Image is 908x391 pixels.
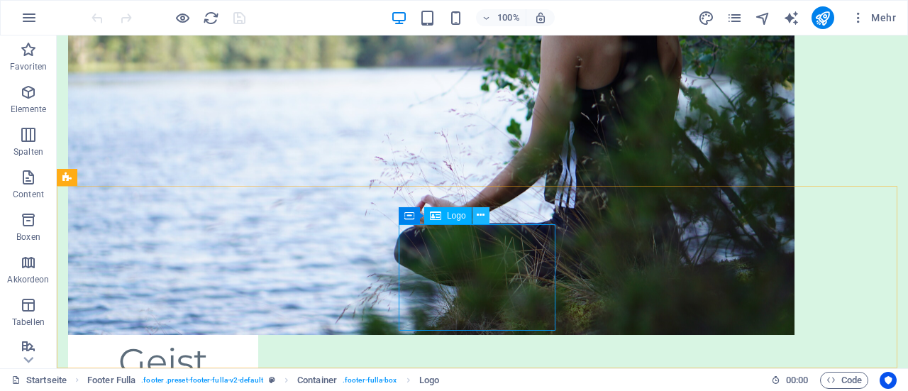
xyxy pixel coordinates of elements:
[203,10,219,26] i: Seite neu laden
[812,6,834,29] button: publish
[7,274,49,285] p: Akkordeon
[771,372,809,389] h6: Session-Zeit
[447,211,466,220] span: Logo
[87,372,135,389] span: Klick zum Auswählen. Doppelklick zum Bearbeiten
[726,9,743,26] button: pages
[786,372,808,389] span: 00 00
[851,11,896,25] span: Mehr
[826,372,862,389] span: Code
[796,375,798,385] span: :
[12,316,45,328] p: Tabellen
[13,146,43,158] p: Spalten
[297,372,337,389] span: Klick zum Auswählen. Doppelklick zum Bearbeiten
[202,9,219,26] button: reload
[755,10,771,26] i: Navigator
[11,372,67,389] a: Klick, um Auswahl aufzuheben. Doppelklick öffnet Seitenverwaltung
[534,11,547,24] i: Bei Größenänderung Zoomstufe automatisch an das gewählte Gerät anpassen.
[814,10,831,26] i: Veröffentlichen
[141,372,263,389] span: . footer .preset-footer-fulla-v2-default
[476,9,526,26] button: 100%
[16,231,40,243] p: Boxen
[698,10,714,26] i: Design (Strg+Alt+Y)
[269,376,275,384] i: Dieses Element ist ein anpassbares Preset
[174,9,191,26] button: Klicke hier, um den Vorschau-Modus zu verlassen
[783,9,800,26] button: text_generator
[497,9,520,26] h6: 100%
[846,6,902,29] button: Mehr
[783,10,799,26] i: AI Writer
[419,372,439,389] span: Klick zum Auswählen. Doppelklick zum Bearbeiten
[11,104,47,115] p: Elemente
[820,372,868,389] button: Code
[10,61,47,72] p: Favoriten
[13,189,44,200] p: Content
[87,372,439,389] nav: breadcrumb
[698,9,715,26] button: design
[755,9,772,26] button: navigator
[726,10,743,26] i: Seiten (Strg+Alt+S)
[880,372,897,389] button: Usercentrics
[343,372,397,389] span: . footer-fulla-box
